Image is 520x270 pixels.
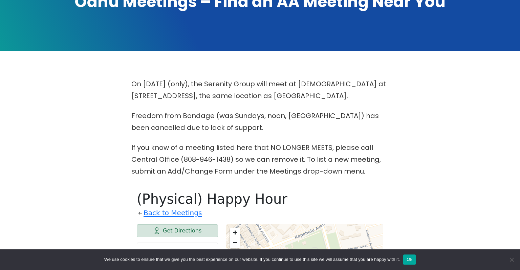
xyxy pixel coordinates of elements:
[233,228,237,237] span: +
[230,228,240,238] a: Zoom in
[131,110,389,134] p: Freedom from Bondage (was Sundays, noon, [GEOGRAPHIC_DATA]) has been cancelled due to lack of sup...
[131,142,389,177] p: If you know of a meeting listed here that NO LONGER MEETS, please call Central Office (808-946-14...
[230,238,240,248] a: Zoom out
[233,238,237,247] span: −
[104,256,400,263] span: We use cookies to ensure that we give you the best experience on our website. If you continue to ...
[403,254,416,265] button: Ok
[508,256,515,263] span: No
[137,191,383,207] h1: (Physical) Happy Hour
[131,78,389,102] p: On [DATE] (only), the Serenity Group will meet at [DEMOGRAPHIC_DATA] at [STREET_ADDRESS], the sam...
[144,207,202,219] a: Back to Meetings
[137,224,218,237] a: Get Directions
[143,248,212,256] h2: Meeting Information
